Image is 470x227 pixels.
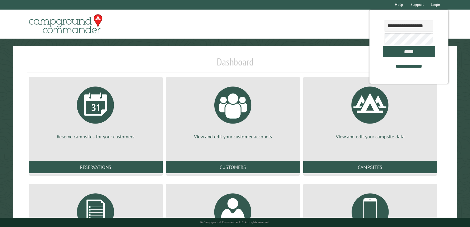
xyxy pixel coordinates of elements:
[311,133,430,140] p: View and edit your campsite data
[27,12,104,36] img: Campground Commander
[36,133,155,140] p: Reserve campsites for your customers
[173,133,293,140] p: View and edit your customer accounts
[200,220,270,224] small: © Campground Commander LLC. All rights reserved.
[311,82,430,140] a: View and edit your campsite data
[303,161,437,173] a: Campsites
[173,82,293,140] a: View and edit your customer accounts
[27,56,443,73] h1: Dashboard
[29,161,163,173] a: Reservations
[36,82,155,140] a: Reserve campsites for your customers
[166,161,300,173] a: Customers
